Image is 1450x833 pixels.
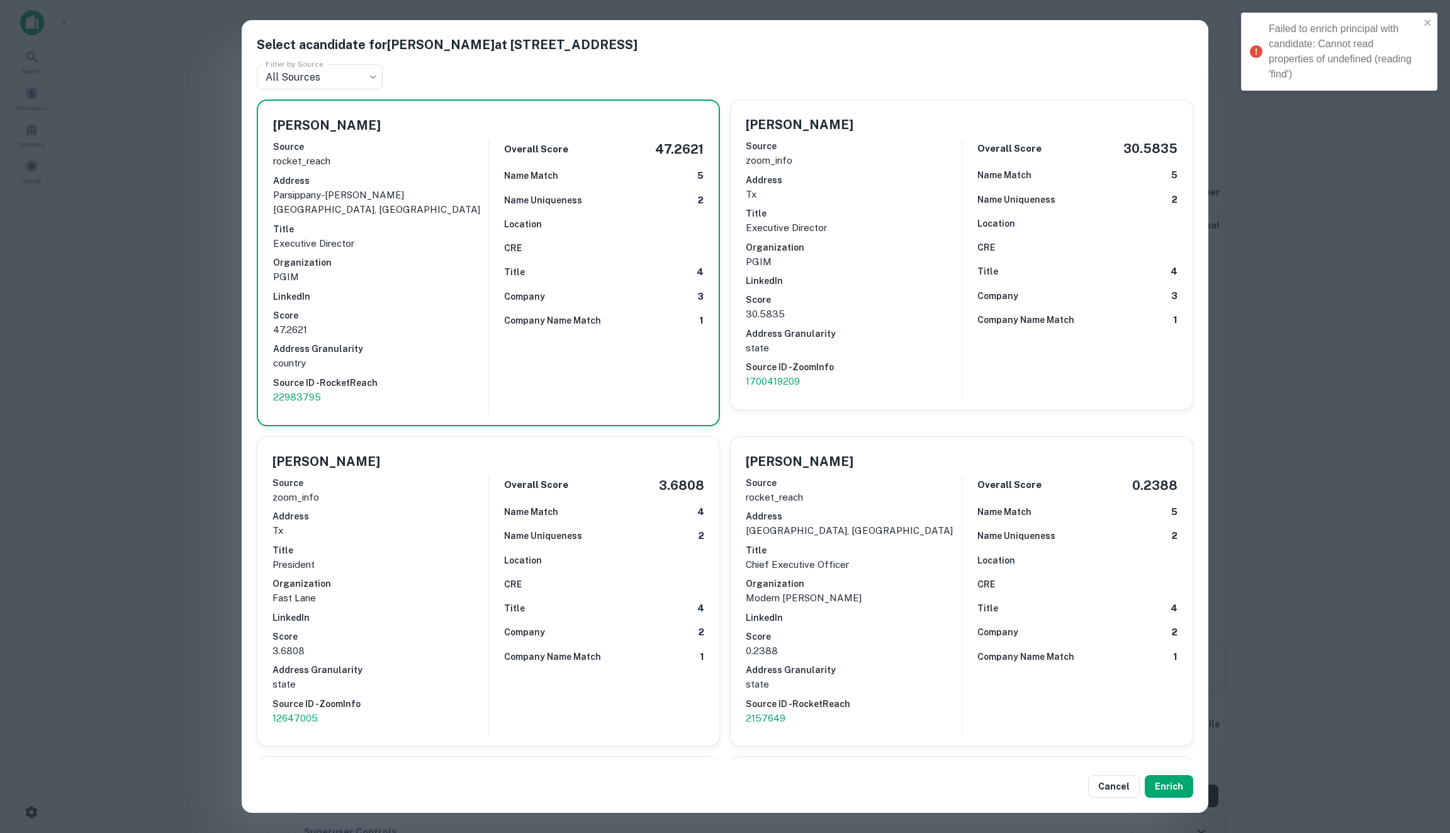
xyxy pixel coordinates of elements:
h6: 5 [697,169,704,183]
h6: 4 [697,505,704,519]
h6: Name Uniqueness [504,193,582,207]
p: parsippany-[PERSON_NAME][GEOGRAPHIC_DATA], [GEOGRAPHIC_DATA] [273,188,488,217]
a: 22983795 [273,390,488,405]
h6: CRE [504,577,522,591]
h6: Name Match [977,168,1031,182]
h6: Company [504,290,545,303]
label: Filter by Source [266,59,323,69]
h6: Score [746,630,962,643]
h6: Company Name Match [977,313,1074,327]
p: state [746,341,962,356]
h6: Address Granularity [273,342,488,356]
h6: Overall Score [977,142,1042,156]
p: 0.2388 [746,643,962,659]
h6: Name Uniqueness [977,529,1055,543]
h6: Source [273,140,488,154]
p: rocket_reach [746,490,962,505]
h6: 4 [1171,264,1177,279]
h6: Location [504,217,542,231]
h6: Location [977,553,1015,567]
p: Modern [PERSON_NAME] [746,591,962,606]
p: zoom_info [273,490,488,505]
h6: Source [273,476,488,490]
p: tx [273,523,488,538]
h6: Source ID - ZoomInfo [273,697,488,711]
h6: Source ID - RocketReach [746,697,962,711]
p: President [273,557,488,572]
p: Chief Executive Officer [746,557,962,572]
h6: Address [746,509,962,523]
div: All Sources [257,64,383,89]
h6: Organization [273,256,488,269]
h6: Company Name Match [977,650,1074,664]
h6: 2 [698,193,704,208]
h6: Score [746,293,962,307]
h6: Title [273,222,488,236]
h6: 2 [1172,625,1177,640]
h5: 47.2621 [655,140,704,159]
p: Fast Lane [273,591,488,606]
p: Executive Director [746,220,962,235]
h6: 2 [699,625,704,640]
h5: Select a candidate for [PERSON_NAME] at [STREET_ADDRESS] [257,35,1193,54]
h6: Company Name Match [504,314,601,327]
a: 2157649 [746,711,962,726]
h6: 2 [1172,529,1177,543]
h6: Name Uniqueness [977,193,1055,207]
h6: Score [273,309,488,322]
h6: 4 [1171,601,1177,616]
h6: Location [504,553,542,567]
h6: 1 [1173,313,1177,327]
h6: Location [977,217,1015,230]
h5: [PERSON_NAME] [273,116,381,135]
p: tx [746,187,962,202]
h5: [PERSON_NAME] [746,452,853,471]
h6: Title [746,543,962,557]
h6: Title [504,601,525,615]
p: 30.5835 [746,307,962,322]
a: 1700419209 [746,374,962,389]
h6: Title [746,207,962,220]
h6: Company Name Match [504,650,601,664]
h6: Organization [746,241,962,254]
h6: Name Match [504,505,558,519]
p: [GEOGRAPHIC_DATA], [GEOGRAPHIC_DATA] [746,523,962,538]
p: state [746,677,962,692]
p: 3.6808 [273,643,488,659]
h6: Source [746,139,962,153]
h6: Company [977,625,1018,639]
h6: Source [746,476,962,490]
a: 12647005 [273,711,488,726]
button: Cancel [1088,775,1140,798]
h6: Address [273,174,488,188]
h6: Overall Score [504,142,568,157]
h6: CRE [977,577,995,591]
h6: Address [273,509,488,523]
p: Executive Director [273,236,488,251]
h6: LinkedIn [746,611,962,625]
div: Failed to enrich principal with candidate: Cannot read properties of undefined (reading 'find') [1269,21,1420,82]
button: Enrich [1145,775,1193,798]
h6: Company [977,289,1018,303]
h6: 4 [697,265,704,280]
button: close [1424,18,1432,30]
p: PGIM [746,254,962,269]
h6: Organization [273,577,488,591]
iframe: Chat Widget [1387,692,1450,752]
h5: 30.5835 [1123,139,1177,158]
h6: Source ID - ZoomInfo [746,360,962,374]
h5: 0.2388 [1132,476,1177,495]
h6: 3 [1171,289,1177,303]
h6: 5 [1171,505,1177,519]
h5: [PERSON_NAME] [273,452,380,471]
h6: Title [977,601,998,615]
p: PGIM [273,269,488,285]
h6: 5 [1171,168,1177,183]
h5: 3.6808 [659,476,704,495]
h6: CRE [977,241,995,254]
h6: Title [504,265,525,279]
